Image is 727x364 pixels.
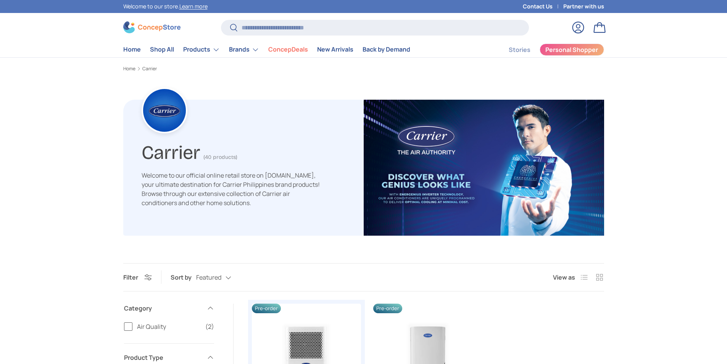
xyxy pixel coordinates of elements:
[224,42,264,57] summary: Brands
[252,304,281,313] span: Pre-order
[363,42,410,57] a: Back by Demand
[179,3,208,10] a: Learn more
[490,42,604,57] nav: Secondary
[317,42,353,57] a: New Arrivals
[179,42,224,57] summary: Products
[123,42,141,57] a: Home
[183,42,220,57] a: Products
[203,154,237,160] span: (40 products)
[523,2,563,11] a: Contact Us
[142,171,321,207] p: Welcome to our official online retail store on [DOMAIN_NAME], your ultimate destination for Carri...
[268,42,308,57] a: ConcepDeals
[124,353,202,362] span: Product Type
[540,44,604,56] a: Personal Shopper
[142,66,157,71] a: Carrier
[124,294,214,322] summary: Category
[150,42,174,57] a: Shop All
[123,66,135,71] a: Home
[205,322,214,331] span: (2)
[509,42,530,57] a: Stories
[123,273,138,281] span: Filter
[373,304,402,313] span: Pre-order
[545,47,598,53] span: Personal Shopper
[123,2,208,11] p: Welcome to our store.
[171,273,196,282] label: Sort by
[563,2,604,11] a: Partner with us
[142,138,200,164] h1: Carrier
[553,273,575,282] span: View as
[123,65,604,72] nav: Breadcrumbs
[124,304,202,313] span: Category
[137,322,201,331] span: Air Quality
[364,100,604,236] img: carrier-banner-image-concepstore
[123,273,152,281] button: Filter
[196,274,221,281] span: Featured
[196,271,247,284] button: Featured
[123,21,181,33] img: ConcepStore
[229,42,259,57] a: Brands
[123,42,410,57] nav: Primary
